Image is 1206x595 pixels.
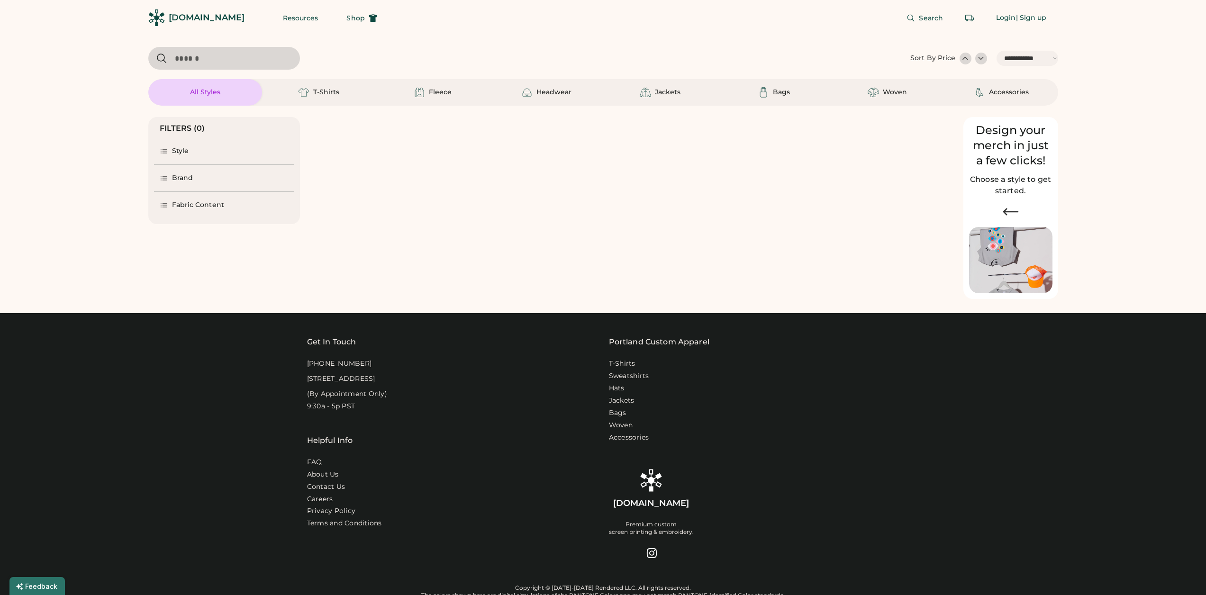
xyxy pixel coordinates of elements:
[883,88,907,97] div: Woven
[313,88,339,97] div: T-Shirts
[414,87,425,98] img: Fleece Icon
[307,495,333,504] a: Careers
[307,519,382,528] div: Terms and Conditions
[974,87,985,98] img: Accessories Icon
[758,87,769,98] img: Bags Icon
[521,87,533,98] img: Headwear Icon
[969,123,1052,168] div: Design your merch in just a few clicks!
[148,9,165,26] img: Rendered Logo - Screens
[773,88,790,97] div: Bags
[307,336,356,348] div: Get In Touch
[609,396,635,406] a: Jackets
[307,458,322,467] a: FAQ
[298,87,309,98] img: T-Shirts Icon
[190,88,220,97] div: All Styles
[272,9,330,27] button: Resources
[655,88,680,97] div: Jackets
[307,359,372,369] div: [PHONE_NUMBER]
[609,336,709,348] a: Portland Custom Apparel
[307,482,345,492] a: Contact Us
[335,9,388,27] button: Shop
[609,521,694,536] div: Premium custom screen printing & embroidery.
[1016,13,1047,23] div: | Sign up
[307,506,356,516] a: Privacy Policy
[609,421,633,430] a: Woven
[536,88,571,97] div: Headwear
[172,173,193,183] div: Brand
[609,371,649,381] a: Sweatshirts
[307,435,353,446] div: Helpful Info
[346,15,364,21] span: Shop
[609,359,635,369] a: T-Shirts
[609,433,649,442] a: Accessories
[868,87,879,98] img: Woven Icon
[989,88,1029,97] div: Accessories
[609,408,626,418] a: Bags
[640,87,651,98] img: Jackets Icon
[307,374,375,384] div: [STREET_ADDRESS]
[307,470,339,479] a: About Us
[613,497,689,509] div: [DOMAIN_NAME]
[160,123,205,134] div: FILTERS (0)
[969,174,1052,197] h2: Choose a style to get started.
[307,402,355,411] div: 9:30a - 5p PST
[919,15,943,21] span: Search
[996,13,1016,23] div: Login
[429,88,452,97] div: Fleece
[169,12,245,24] div: [DOMAIN_NAME]
[307,389,387,399] div: (By Appointment Only)
[910,54,955,63] div: Sort By Price
[640,469,662,492] img: Rendered Logo - Screens
[895,9,954,27] button: Search
[172,146,189,156] div: Style
[609,384,625,393] a: Hats
[172,200,224,210] div: Fabric Content
[969,227,1052,294] img: Image of Lisa Congdon Eye Print on T-Shirt and Hat
[960,9,979,27] button: Retrieve an order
